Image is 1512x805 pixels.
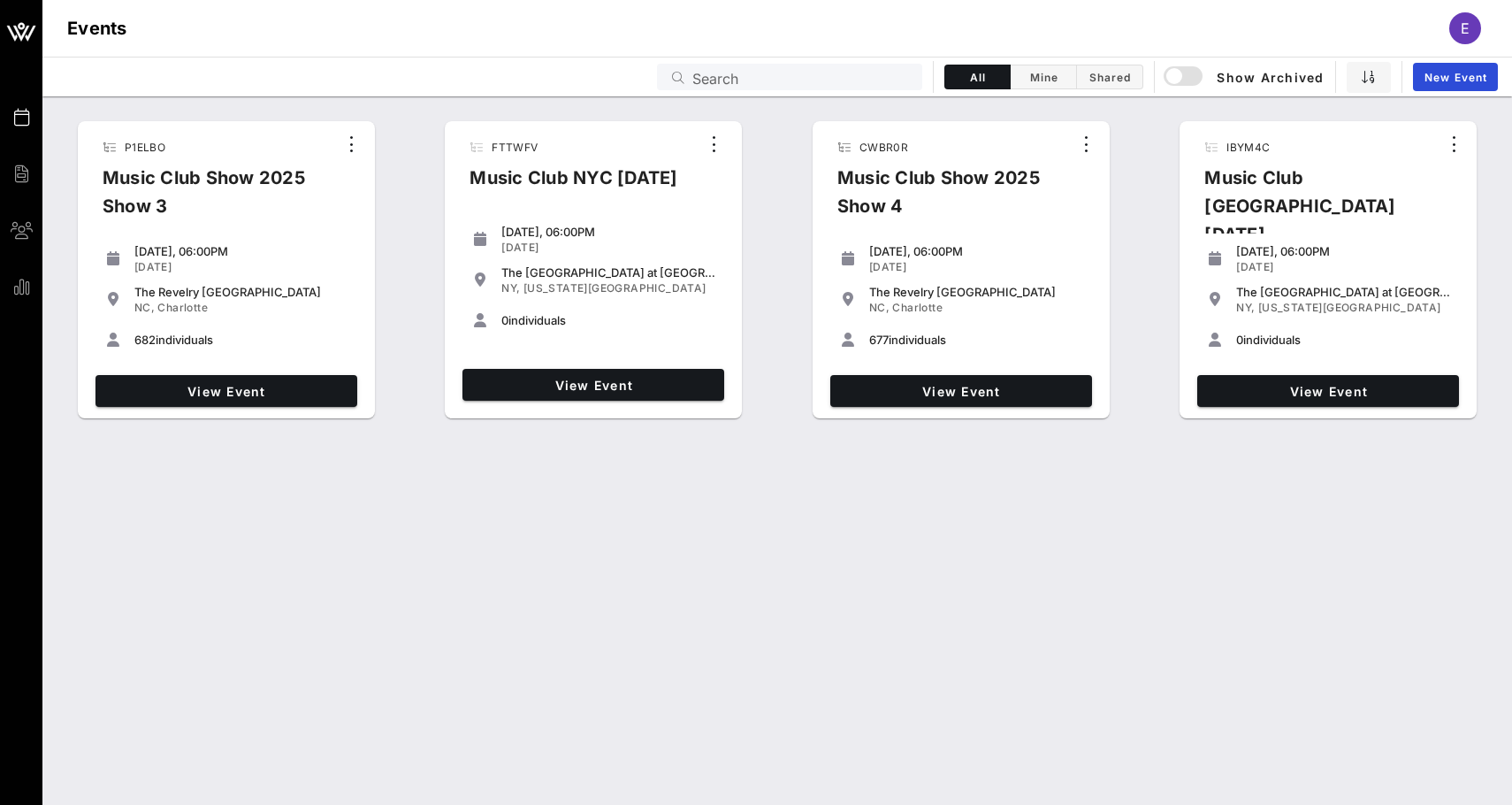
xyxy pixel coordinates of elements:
[1021,71,1065,84] span: Mine
[1236,301,1255,314] span: NY,
[830,375,1092,407] a: View Event
[869,244,1085,258] div: [DATE], 06:00PM
[462,369,724,401] a: View Event
[869,301,890,314] span: NC,
[869,285,1085,299] div: The Revelry [GEOGRAPHIC_DATA]
[1088,71,1132,84] span: Shared
[1424,71,1487,84] span: New Event
[134,285,350,299] div: The Revelry [GEOGRAPHIC_DATA]
[470,378,717,393] span: View Event
[892,301,943,314] span: Charlotte
[944,65,1011,89] button: All
[88,164,337,234] div: Music Club Show 2025 Show 3
[823,164,1073,234] div: Music Club Show 2025 Show 4
[1461,19,1470,37] span: E
[134,301,155,314] span: NC,
[67,14,127,42] h1: Events
[501,265,717,280] div: The [GEOGRAPHIC_DATA] at [GEOGRAPHIC_DATA]
[501,225,717,239] div: [DATE], 06:00PM
[103,384,350,399] span: View Event
[501,313,717,327] div: individuals
[1190,164,1439,263] div: Music Club [GEOGRAPHIC_DATA] [DATE]
[1011,65,1077,89] button: Mine
[134,333,156,347] span: 682
[1449,12,1481,44] div: E
[859,141,908,154] span: CWBR0R
[1197,375,1459,407] a: View Event
[492,141,538,154] span: FTTWFV
[869,333,889,347] span: 677
[501,241,717,255] div: [DATE]
[157,301,208,314] span: Charlotte
[869,260,1085,274] div: [DATE]
[1204,384,1452,399] span: View Event
[134,244,350,258] div: [DATE], 06:00PM
[134,260,350,274] div: [DATE]
[1413,63,1498,91] a: New Event
[1236,260,1452,274] div: [DATE]
[1236,333,1243,347] span: 0
[1258,301,1441,314] span: [US_STATE][GEOGRAPHIC_DATA]
[956,71,999,84] span: All
[501,313,508,327] span: 0
[1226,141,1270,154] span: IBYM4C
[125,141,165,154] span: P1ELBO
[869,333,1085,347] div: individuals
[1236,333,1452,347] div: individuals
[95,375,357,407] a: View Event
[837,384,1085,399] span: View Event
[455,164,691,206] div: Music Club NYC [DATE]
[1077,65,1143,89] button: Shared
[134,333,350,347] div: individuals
[1165,61,1325,93] button: Show Archived
[1236,244,1452,258] div: [DATE], 06:00PM
[523,281,706,295] span: [US_STATE][GEOGRAPHIC_DATA]
[1236,285,1452,299] div: The [GEOGRAPHIC_DATA] at [GEOGRAPHIC_DATA]
[1166,66,1324,88] span: Show Archived
[501,281,520,295] span: NY,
